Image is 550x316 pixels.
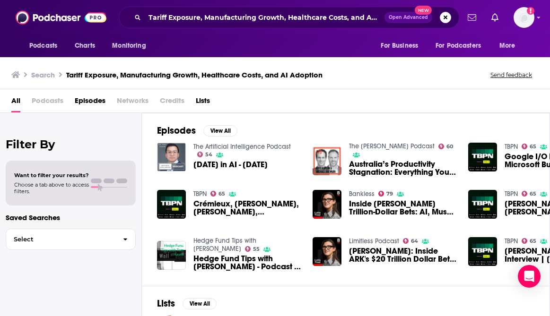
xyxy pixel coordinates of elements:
[157,125,196,137] h2: Episodes
[105,37,158,55] button: open menu
[386,192,393,196] span: 79
[313,190,341,219] img: Inside Cathie Wood’s Trillion-Dollar Bets: AI, Musk, Robots & Crypto
[530,192,536,196] span: 65
[468,237,497,266] img: Soham Parekh Exclusive Interview | Chris Miller, Aaron Ginn, Bridget Harris, Pryce A. Yebesi, Jac...
[522,191,537,196] a: 65
[14,181,89,195] span: Choose a tab above to access filters.
[527,7,534,15] svg: Add a profile image
[210,191,226,196] a: 65
[183,298,217,309] button: View All
[32,93,63,112] span: Podcasts
[193,161,268,169] a: Today in AI - May 7, 2025
[112,39,146,52] span: Monitoring
[384,12,432,23] button: Open AdvancedNew
[488,71,535,79] button: Send feedback
[160,93,184,112] span: Credits
[193,200,301,216] span: Crémieux, [PERSON_NAME], [PERSON_NAME], [PERSON_NAME], [PERSON_NAME], [PERSON_NAME], [PERSON_NAME...
[6,137,136,151] h2: Filter By
[349,200,457,216] span: Inside [PERSON_NAME] Trillion-Dollar Bets: AI, Musk, Robots & Crypto
[193,143,291,151] a: The Artificial Intelligence Podcast
[313,237,341,266] img: Cathie Wood: Inside ARK's $20 Trillion Dollar Bets In AI, Elon Musk, Robotaxies, Brain Implants, ...
[446,145,453,149] span: 60
[349,200,457,216] a: Inside Cathie Wood’s Trillion-Dollar Bets: AI, Musk, Robots & Crypto
[349,142,435,150] a: The Joe Walker Podcast
[6,229,136,250] button: Select
[514,7,534,28] span: Logged in as kkitamorn
[157,190,186,219] img: Crémieux, Tess Cameron, Eoghan McCabe, Pippa Lamb, Jack Dreifuss, David Tisch, TJ Parker, Surpris...
[193,200,301,216] a: Crémieux, Tess Cameron, Eoghan McCabe, Pippa Lamb, Jack Dreifuss, David Tisch, TJ Parker, Surpris...
[374,37,430,55] button: open menu
[145,10,384,25] input: Search podcasts, credits, & more...
[157,143,186,171] img: Today in AI - May 7, 2025
[196,93,210,112] a: Lists
[11,93,20,112] a: All
[193,255,301,271] span: Hedge Fund Tips with [PERSON_NAME] - Podcast - Episode 275 - [DATE]
[499,39,515,52] span: More
[119,7,459,28] div: Search podcasts, credits, & more...
[518,265,541,288] div: Open Intercom Messenger
[14,172,89,179] span: Want to filter your results?
[514,7,534,28] button: Show profile menu
[468,143,497,171] img: Google I/O Reaction, Microsoft Build Recap, OpenAI's Stargate Datacenter | Austen Allred, Jeff Mo...
[66,70,323,79] h3: Tariff Exposure, Manufacturing Growth, Healthcare Costs, and AI Adoption
[69,37,101,55] a: Charts
[438,144,454,149] a: 60
[381,39,418,52] span: For Business
[411,239,418,243] span: 64
[349,247,457,263] span: [PERSON_NAME]: Inside ARK's $20 Trillion Dollar Bets In AI, [PERSON_NAME], Robotaxies, Brain Impl...
[464,9,480,26] a: Show notifications dropdown
[349,160,457,176] span: Australia’s Productivity Stagnation: Everything You Need to Know — [PERSON_NAME] & [PERSON_NAME]
[6,236,115,242] span: Select
[157,298,175,309] h2: Lists
[429,37,495,55] button: open menu
[349,160,457,176] a: Australia’s Productivity Stagnation: Everything You Need to Know — Greg Kaplan & Michael Brennan
[6,213,136,222] p: Saved Searches
[23,37,70,55] button: open menu
[245,246,260,252] a: 55
[522,238,537,244] a: 65
[157,125,237,137] a: EpisodesView All
[31,70,55,79] h3: Search
[16,9,106,26] img: Podchaser - Follow, Share and Rate Podcasts
[349,247,457,263] a: Cathie Wood: Inside ARK's $20 Trillion Dollar Bets In AI, Elon Musk, Robotaxies, Brain Implants, ...
[157,241,186,270] img: Hedge Fund Tips with Tom Hayes - Podcast - Episode 275 - January 23, 2025
[493,37,527,55] button: open menu
[29,39,57,52] span: Podcasts
[253,247,260,251] span: 55
[218,192,225,196] span: 65
[313,146,341,175] img: Australia’s Productivity Stagnation: Everything You Need to Know — Greg Kaplan & Michael Brennan
[505,143,518,151] a: TBPN
[193,237,256,253] a: Hedge Fund Tips with Tom Hayes
[505,190,518,198] a: TBPN
[488,9,502,26] a: Show notifications dropdown
[75,93,105,112] a: Episodes
[193,255,301,271] a: Hedge Fund Tips with Tom Hayes - Podcast - Episode 275 - January 23, 2025
[403,238,419,244] a: 64
[389,15,428,20] span: Open Advanced
[193,190,207,198] a: TBPN
[415,6,432,15] span: New
[436,39,481,52] span: For Podcasters
[117,93,148,112] span: Networks
[522,144,537,149] a: 65
[530,145,536,149] span: 65
[75,39,95,52] span: Charts
[203,125,237,137] button: View All
[530,239,536,243] span: 65
[505,237,518,245] a: TBPN
[157,298,217,309] a: ListsView All
[468,190,497,219] img: David Senra, Nichole Wischoff, Daniel Yanisse, Ryan Sandler, History of "Golden Dome", Johnson & ...
[514,7,534,28] img: User Profile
